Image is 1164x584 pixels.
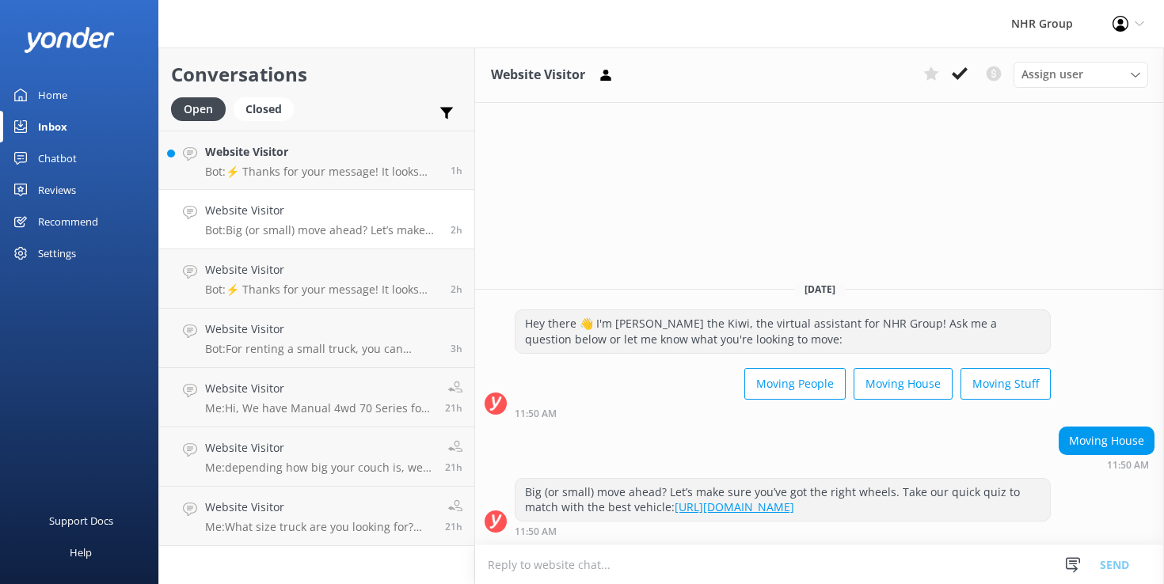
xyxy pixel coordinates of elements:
div: Reviews [38,174,76,206]
h4: Website Visitor [205,439,433,457]
p: Bot: ⚡ Thanks for your message! It looks like this one might be best handled by our team directly... [205,165,439,179]
span: Oct 05 2025 05:10pm (UTC +13:00) Pacific/Auckland [445,520,462,533]
a: Website VisitorMe:depending how big your couch is, we have 7m3 Vans for $ or Cargo Maxis for $167... [159,427,474,487]
strong: 11:50 AM [1107,461,1149,470]
div: Big (or small) move ahead? Let’s make sure you’ve got the right wheels. Take our quick quiz to ma... [515,479,1050,521]
div: Inbox [38,111,67,142]
p: Bot: Big (or small) move ahead? Let’s make sure you’ve got the right wheels. Take our quick quiz ... [205,223,439,237]
span: Oct 06 2025 11:50am (UTC +13:00) Pacific/Auckland [451,283,462,296]
div: Moving House [1059,427,1154,454]
h4: Website Visitor [205,261,439,279]
strong: 11:50 AM [515,527,557,537]
h2: Conversations [171,59,462,89]
div: Hey there 👋 I'm [PERSON_NAME] the Kiwi, the virtual assistant for NHR Group! Ask me a question be... [515,310,1050,352]
a: Closed [234,100,302,117]
span: Oct 06 2025 11:50am (UTC +13:00) Pacific/Auckland [451,223,462,237]
div: Chatbot [38,142,77,174]
div: Support Docs [49,505,113,537]
div: Open [171,97,226,121]
h4: Website Visitor [205,202,439,219]
img: yonder-white-logo.png [24,27,115,53]
a: [URL][DOMAIN_NAME] [675,499,794,514]
a: Website VisitorBot:⚡ Thanks for your message! It looks like this one might be best handled by our... [159,249,474,309]
div: Closed [234,97,294,121]
a: Website VisitorBot:For renting a small truck, you can explore our extensive fleet of Box trucks a... [159,309,474,368]
div: Help [70,537,92,568]
p: Me: Hi, We have Manual 4wd 70 Series for hire, they cost $167.00 per day [205,401,433,415]
a: Website VisitorBot:⚡ Thanks for your message! It looks like this one might be best handled by our... [159,131,474,190]
p: Bot: For renting a small truck, you can explore our extensive fleet of Box trucks and Curtainside... [205,342,439,356]
span: Oct 05 2025 05:11pm (UTC +13:00) Pacific/Auckland [445,461,462,474]
strong: 11:50 AM [515,409,557,419]
span: Oct 06 2025 12:47pm (UTC +13:00) Pacific/Auckland [451,164,462,177]
div: Home [38,79,67,111]
a: Open [171,100,234,117]
p: Me: depending how big your couch is, we have 7m3 Vans for $ or Cargo Maxis for $167.00 [205,461,433,475]
a: Website VisitorBot:Big (or small) move ahead? Let’s make sure you’ve got the right wheels. Take o... [159,190,474,249]
div: Assign User [1014,62,1148,87]
div: Recommend [38,206,98,237]
h4: Website Visitor [205,499,433,516]
a: Website VisitorMe:What size truck are you looking for? Then we can let you know the Dimensions21h [159,487,474,546]
div: Oct 06 2025 11:50am (UTC +13:00) Pacific/Auckland [515,525,1051,537]
h4: Website Visitor [205,380,433,397]
h4: Website Visitor [205,320,439,338]
a: Website VisitorMe:Hi, We have Manual 4wd 70 Series for hire, they cost $167.00 per day21h [159,368,474,427]
div: Oct 06 2025 11:50am (UTC +13:00) Pacific/Auckland [1059,459,1154,470]
div: Oct 06 2025 11:50am (UTC +13:00) Pacific/Auckland [515,408,1051,419]
span: Oct 06 2025 10:52am (UTC +13:00) Pacific/Auckland [451,342,462,355]
p: Me: What size truck are you looking for? Then we can let you know the Dimensions [205,520,433,534]
h3: Website Visitor [491,65,585,85]
p: Bot: ⚡ Thanks for your message! It looks like this one might be best handled by our team directly... [205,283,439,297]
h4: Website Visitor [205,143,439,161]
span: Assign user [1021,66,1083,83]
button: Moving People [744,368,846,400]
span: Oct 05 2025 05:13pm (UTC +13:00) Pacific/Auckland [445,401,462,415]
span: [DATE] [795,283,845,296]
div: Settings [38,237,76,269]
button: Moving Stuff [960,368,1051,400]
button: Moving House [854,368,953,400]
